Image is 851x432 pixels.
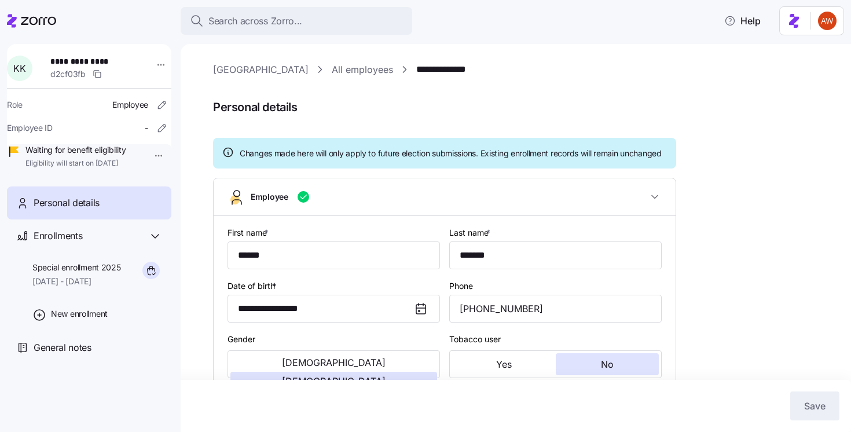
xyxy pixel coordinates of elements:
span: - [145,122,148,134]
label: Phone [449,280,473,292]
input: Phone [449,295,662,323]
span: [DEMOGRAPHIC_DATA] [282,376,386,386]
span: Special enrollment 2025 [32,262,121,273]
span: Save [804,399,826,413]
span: K K [13,64,25,73]
label: Tobacco user [449,333,501,346]
button: Employee [214,178,676,216]
span: Enrollments [34,229,82,243]
button: Help [715,9,770,32]
a: All employees [332,63,393,77]
span: Employee [112,99,148,111]
button: Save [790,391,839,420]
span: Eligibility will start on [DATE] [25,159,126,169]
span: Search across Zorro... [208,14,302,28]
span: Personal details [213,98,835,117]
span: Employee [251,191,288,203]
span: Employee ID [7,122,53,134]
span: Changes made here will only apply to future election submissions. Existing enrollment records wil... [240,148,662,159]
label: Date of birth [228,280,279,292]
label: First name [228,226,271,239]
span: No [601,360,614,369]
button: Search across Zorro... [181,7,412,35]
span: New enrollment [51,308,108,320]
label: Last name [449,226,493,239]
span: Personal details [34,196,100,210]
label: Gender [228,333,255,346]
span: Role [7,99,23,111]
img: 3c671664b44671044fa8929adf5007c6 [818,12,837,30]
span: [DATE] - [DATE] [32,276,121,287]
span: Help [724,14,761,28]
span: Yes [496,360,512,369]
span: d2cf03fb [50,68,86,80]
span: Waiting for benefit eligibility [25,144,126,156]
span: [DEMOGRAPHIC_DATA] [282,358,386,367]
a: [GEOGRAPHIC_DATA] [213,63,309,77]
span: General notes [34,341,91,355]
